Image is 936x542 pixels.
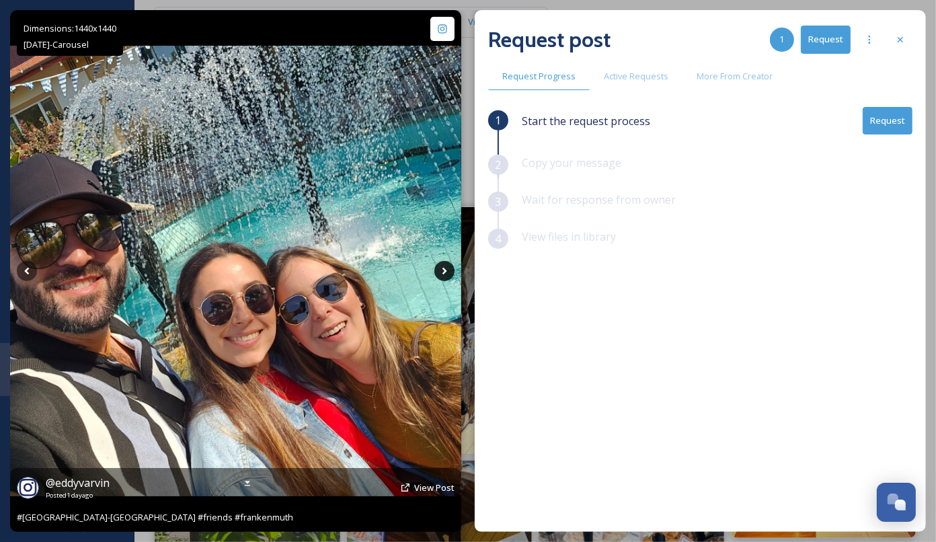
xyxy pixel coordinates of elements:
[522,155,621,170] span: Copy your message
[46,475,110,491] a: @eddyvarvin
[495,194,501,210] span: 3
[488,24,611,56] h2: Request post
[495,157,501,173] span: 2
[801,26,851,53] button: Request
[697,70,773,83] span: More From Creator
[24,22,116,34] span: Dimensions: 1440 x 1440
[877,483,916,522] button: Open Chat
[10,46,461,497] img: #Venezuela-CostaRica #friends #frankenmuth
[46,491,110,500] span: Posted 1 day ago
[502,70,576,83] span: Request Progress
[522,192,676,207] span: Wait for response from owner
[17,511,293,523] span: #[GEOGRAPHIC_DATA]-[GEOGRAPHIC_DATA] #friends #frankenmuth
[604,70,668,83] span: Active Requests
[495,112,501,128] span: 1
[780,33,785,46] span: 1
[522,229,616,244] span: View files in library
[863,107,912,134] button: Request
[522,113,650,129] span: Start the request process
[495,231,501,247] span: 4
[414,481,455,494] a: View Post
[46,475,110,490] span: @ eddyvarvin
[24,38,89,50] span: [DATE] - Carousel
